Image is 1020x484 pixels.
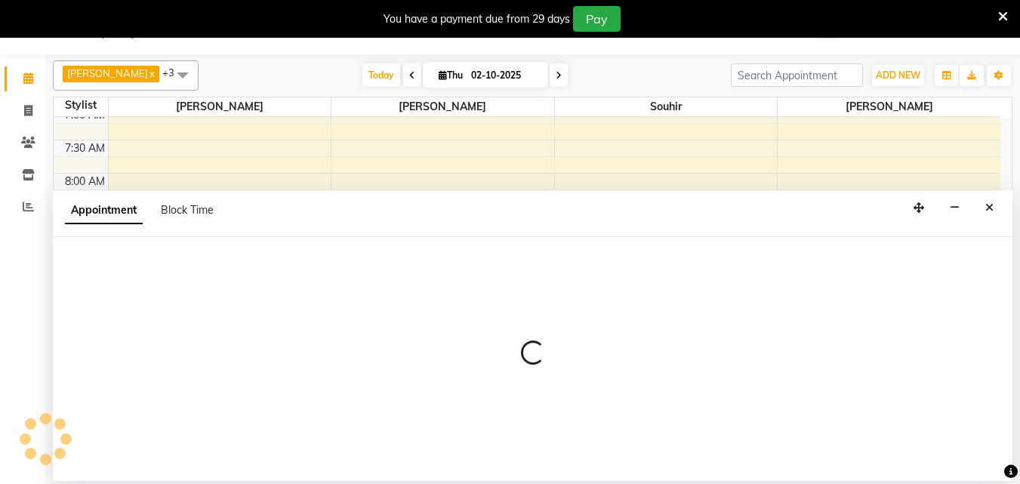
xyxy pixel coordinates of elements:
button: ADD NEW [872,65,924,86]
div: Stylist [54,97,108,113]
span: Block Time [161,203,214,217]
span: ADD NEW [876,69,920,81]
span: [PERSON_NAME] [331,97,554,116]
div: You have a payment due from 29 days [384,11,570,27]
input: 2025-10-02 [467,64,542,87]
span: [PERSON_NAME] [109,97,331,116]
span: +3 [162,66,186,79]
div: 7:30 AM [62,140,108,156]
input: Search Appointment [731,63,863,87]
button: Close [978,196,1000,220]
div: 8:00 AM [62,174,108,190]
span: Souhir [555,97,778,116]
span: Today [362,63,400,87]
span: Appointment [65,197,143,224]
span: [PERSON_NAME] [67,67,148,79]
span: [PERSON_NAME] [778,97,1000,116]
span: Thu [435,69,467,81]
a: x [148,67,155,79]
button: Pay [573,6,621,32]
